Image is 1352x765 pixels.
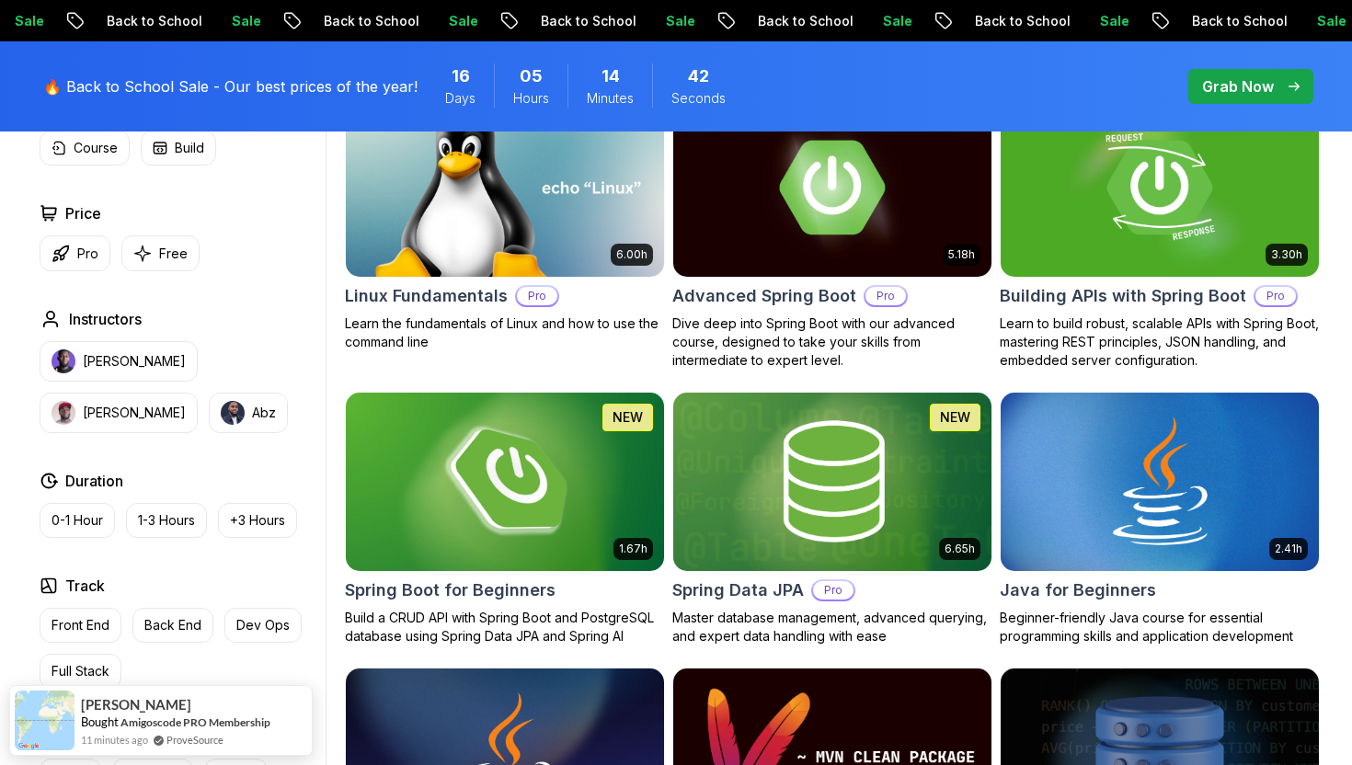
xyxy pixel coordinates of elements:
[52,349,75,373] img: instructor img
[940,408,970,427] p: NEW
[1000,577,1156,603] h2: Java for Beginners
[230,511,285,530] p: +3 Hours
[587,89,634,108] span: Minutes
[74,139,118,157] p: Course
[192,12,251,30] p: Sale
[1271,247,1302,262] p: 3.30h
[65,575,105,597] h2: Track
[65,470,123,492] h2: Duration
[40,608,121,643] button: Front End
[132,608,213,643] button: Back End
[445,89,475,108] span: Days
[517,287,557,305] p: Pro
[284,12,409,30] p: Back to School
[1000,392,1320,645] a: Java for Beginners card2.41hJava for BeginnersBeginner-friendly Java course for essential program...
[673,98,991,277] img: Advanced Spring Boot card
[520,63,543,89] span: 5 Hours
[120,715,270,729] a: Amigoscode PRO Membership
[236,616,290,634] p: Dev Ops
[345,283,508,309] h2: Linux Fundamentals
[40,341,198,382] button: instructor img[PERSON_NAME]
[221,401,245,425] img: instructor img
[126,503,207,538] button: 1-3 Hours
[672,609,992,645] p: Master database management, advanced querying, and expert data handling with ease
[1000,97,1320,370] a: Building APIs with Spring Boot card3.30hBuilding APIs with Spring BootProLearn to build robust, s...
[673,393,991,571] img: Spring Data JPA card
[52,401,75,425] img: instructor img
[345,392,665,645] a: Spring Boot for Beginners card1.67hNEWSpring Boot for BeginnersBuild a CRUD API with Spring Boot ...
[672,392,992,645] a: Spring Data JPA card6.65hNEWSpring Data JPAProMaster database management, advanced querying, and ...
[52,662,109,680] p: Full Stack
[1202,75,1274,97] p: Grab Now
[672,314,992,370] p: Dive deep into Spring Boot with our advanced course, designed to take your skills from intermedia...
[81,697,191,713] span: [PERSON_NAME]
[121,235,200,271] button: Free
[166,732,223,748] a: ProveSource
[43,75,418,97] p: 🔥 Back to School Sale - Our best prices of the year!
[1278,12,1336,30] p: Sale
[813,581,854,599] p: Pro
[252,404,276,422] p: Abz
[948,247,975,262] p: 5.18h
[81,714,119,729] span: Bought
[40,503,115,538] button: 0-1 Hour
[83,404,186,422] p: [PERSON_NAME]
[144,616,201,634] p: Back End
[15,691,74,750] img: provesource social proof notification image
[338,388,671,575] img: Spring Boot for Beginners card
[345,577,556,603] h2: Spring Boot for Beginners
[935,12,1060,30] p: Back to School
[40,131,130,166] button: Course
[688,63,709,89] span: 42 Seconds
[69,308,142,330] h2: Instructors
[40,235,110,271] button: Pro
[224,608,302,643] button: Dev Ops
[175,139,204,157] p: Build
[452,63,470,89] span: 16 Days
[345,314,665,351] p: Learn the fundamentals of Linux and how to use the command line
[77,245,98,263] p: Pro
[671,89,726,108] span: Seconds
[945,542,975,556] p: 6.65h
[513,89,549,108] span: Hours
[1060,12,1119,30] p: Sale
[159,245,188,263] p: Free
[672,283,856,309] h2: Advanced Spring Boot
[52,511,103,530] p: 0-1 Hour
[345,97,665,351] a: Linux Fundamentals card6.00hLinux FundamentalsProLearn the fundamentals of Linux and how to use t...
[40,654,121,689] button: Full Stack
[602,63,620,89] span: 14 Minutes
[345,609,665,645] p: Build a CRUD API with Spring Boot and PostgreSQL database using Spring Data JPA and Spring AI
[138,511,195,530] p: 1-3 Hours
[672,97,992,370] a: Advanced Spring Boot card5.18hAdvanced Spring BootProDive deep into Spring Boot with our advanced...
[209,393,288,433] button: instructor imgAbz
[83,352,186,371] p: [PERSON_NAME]
[81,732,148,748] span: 11 minutes ago
[718,12,843,30] p: Back to School
[1001,98,1319,277] img: Building APIs with Spring Boot card
[1000,609,1320,645] p: Beginner-friendly Java course for essential programming skills and application development
[1255,287,1296,305] p: Pro
[1000,283,1246,309] h2: Building APIs with Spring Boot
[613,408,643,427] p: NEW
[626,12,685,30] p: Sale
[865,287,906,305] p: Pro
[616,247,647,262] p: 6.00h
[67,12,192,30] p: Back to School
[409,12,468,30] p: Sale
[1275,542,1302,556] p: 2.41h
[1152,12,1278,30] p: Back to School
[843,12,902,30] p: Sale
[1000,314,1320,370] p: Learn to build robust, scalable APIs with Spring Boot, mastering REST principles, JSON handling, ...
[346,98,664,277] img: Linux Fundamentals card
[40,393,198,433] button: instructor img[PERSON_NAME]
[141,131,216,166] button: Build
[619,542,647,556] p: 1.67h
[1001,393,1319,571] img: Java for Beginners card
[501,12,626,30] p: Back to School
[672,577,804,603] h2: Spring Data JPA
[65,202,101,224] h2: Price
[52,616,109,634] p: Front End
[218,503,297,538] button: +3 Hours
